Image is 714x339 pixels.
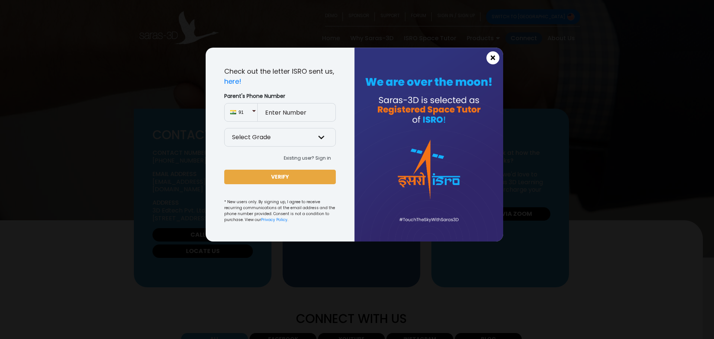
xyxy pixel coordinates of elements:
[261,217,287,223] a: Privacy Policy
[258,103,336,122] input: Enter Number
[224,199,336,223] small: * New users only. By signing up, I agree to receive recurring communications at the email address...
[490,53,496,63] span: ×
[224,92,336,100] label: Parent's Phone Number
[224,66,336,86] p: Check out the letter ISRO sent us,
[224,77,241,86] a: here!
[486,51,499,64] button: Close
[239,109,252,116] span: 91
[279,153,336,164] button: Existing user? Sign in
[224,170,336,184] button: VERIFY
